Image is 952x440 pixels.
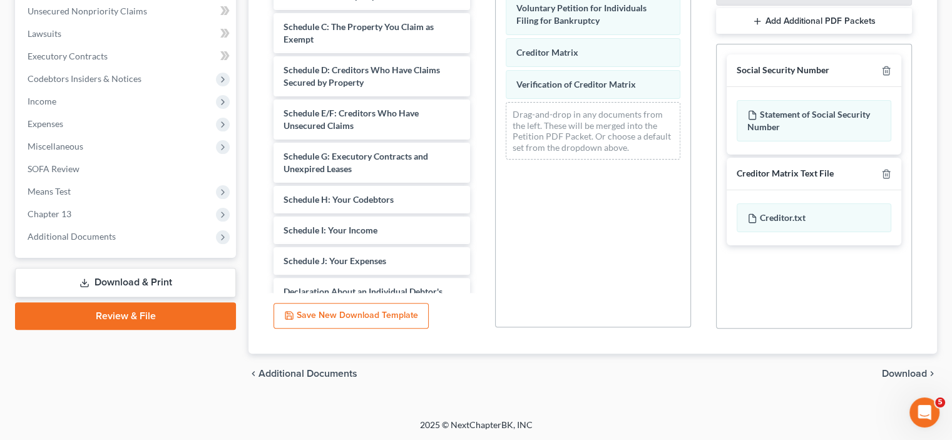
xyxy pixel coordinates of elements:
span: Income [28,96,56,106]
span: Creditor Matrix [516,47,578,58]
span: Schedule C: The Property You Claim as Exempt [284,21,434,44]
a: SOFA Review [18,158,236,180]
button: Add Additional PDF Packets [716,8,912,34]
span: Means Test [28,186,71,197]
a: chevron_left Additional Documents [248,369,357,379]
span: Codebtors Insiders & Notices [28,73,141,84]
span: Lawsuits [28,28,61,39]
span: Schedule J: Your Expenses [284,255,386,266]
div: Creditor Matrix Text File [737,168,834,180]
a: Executory Contracts [18,45,236,68]
div: Statement of Social Security Number [737,100,891,141]
span: Schedule H: Your Codebtors [284,194,394,205]
div: Drag-and-drop in any documents from the left. These will be merged into the Petition PDF Packet. ... [506,102,680,160]
span: Additional Documents [258,369,357,379]
span: Download [882,369,927,379]
button: Download chevron_right [882,369,937,379]
span: Additional Documents [28,231,116,242]
div: Creditor.txt [737,203,891,232]
a: Lawsuits [18,23,236,45]
span: Expenses [28,118,63,129]
span: Schedule D: Creditors Who Have Claims Secured by Property [284,64,440,88]
button: Save New Download Template [274,303,429,329]
i: chevron_right [927,369,937,379]
span: Verification of Creditor Matrix [516,79,636,90]
a: Review & File [15,302,236,330]
span: 5 [935,397,945,407]
iframe: Intercom live chat [909,397,939,427]
i: chevron_left [248,369,258,379]
span: Schedule I: Your Income [284,225,377,235]
span: Schedule G: Executory Contracts and Unexpired Leases [284,151,428,174]
span: Declaration About an Individual Debtor's Schedules [284,286,443,309]
div: Social Security Number [737,64,829,76]
span: Executory Contracts [28,51,108,61]
a: Download & Print [15,268,236,297]
span: SOFA Review [28,163,79,174]
span: Miscellaneous [28,141,83,151]
span: Schedule E/F: Creditors Who Have Unsecured Claims [284,108,419,131]
span: Unsecured Nonpriority Claims [28,6,147,16]
span: Voluntary Petition for Individuals Filing for Bankruptcy [516,3,647,26]
span: Chapter 13 [28,208,71,219]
